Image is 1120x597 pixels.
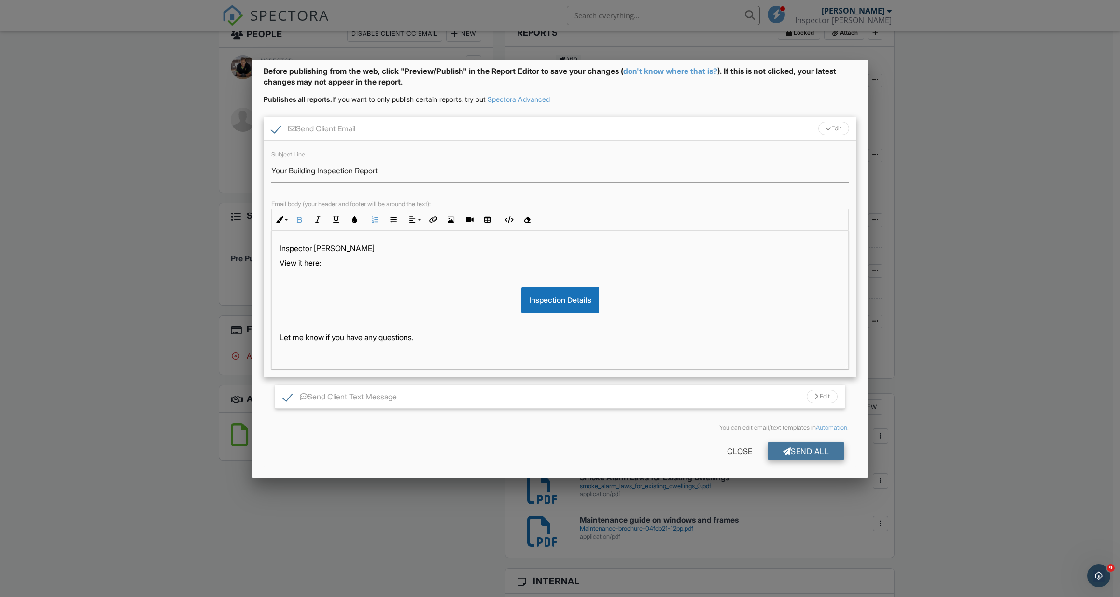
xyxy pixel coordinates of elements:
button: Insert Link (Ctrl+K) [423,211,442,229]
p: Inspector [PERSON_NAME] [280,243,840,254]
button: Bold (Ctrl+B) [290,211,308,229]
button: Insert Video [460,211,478,229]
button: Insert Image (Ctrl+P) [442,211,460,229]
button: Code View [499,211,518,229]
div: Close [712,442,768,460]
button: Clear Formatting [518,211,536,229]
div: Inspection Details [521,287,599,313]
button: Ordered List [366,211,384,229]
div: Edit [807,390,838,403]
div: Before publishing from the web, click "Preview/Publish" in the Report Editor to save your changes... [264,66,856,95]
button: Inline Style [272,211,290,229]
a: Automation [816,424,847,431]
label: Email body (your header and footer will be around the text): [271,200,431,208]
label: Send Client Text Message [283,392,397,404]
div: Edit [818,122,849,135]
p: View it here: [280,257,840,268]
div: You can edit email/text templates in . [271,424,849,432]
div: Send All [768,442,845,460]
a: Inspection Details [521,295,599,305]
strong: Publishes all reports. [264,95,332,103]
a: don't know where that is? [623,66,717,76]
p: Let me know if you have any questions. [280,332,840,342]
button: Colors [345,211,364,229]
button: Insert Table [478,211,497,229]
a: Spectora Advanced [488,95,550,103]
span: If you want to only publish certain reports, try out [264,95,486,103]
span: 9 [1107,564,1115,572]
iframe: Intercom live chat [1087,564,1110,587]
button: Italic (Ctrl+I) [308,211,327,229]
button: Align [405,211,423,229]
button: Unordered List [384,211,403,229]
label: Send Client Email [271,124,355,136]
label: Subject Line [271,151,305,158]
button: Underline (Ctrl+U) [327,211,345,229]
